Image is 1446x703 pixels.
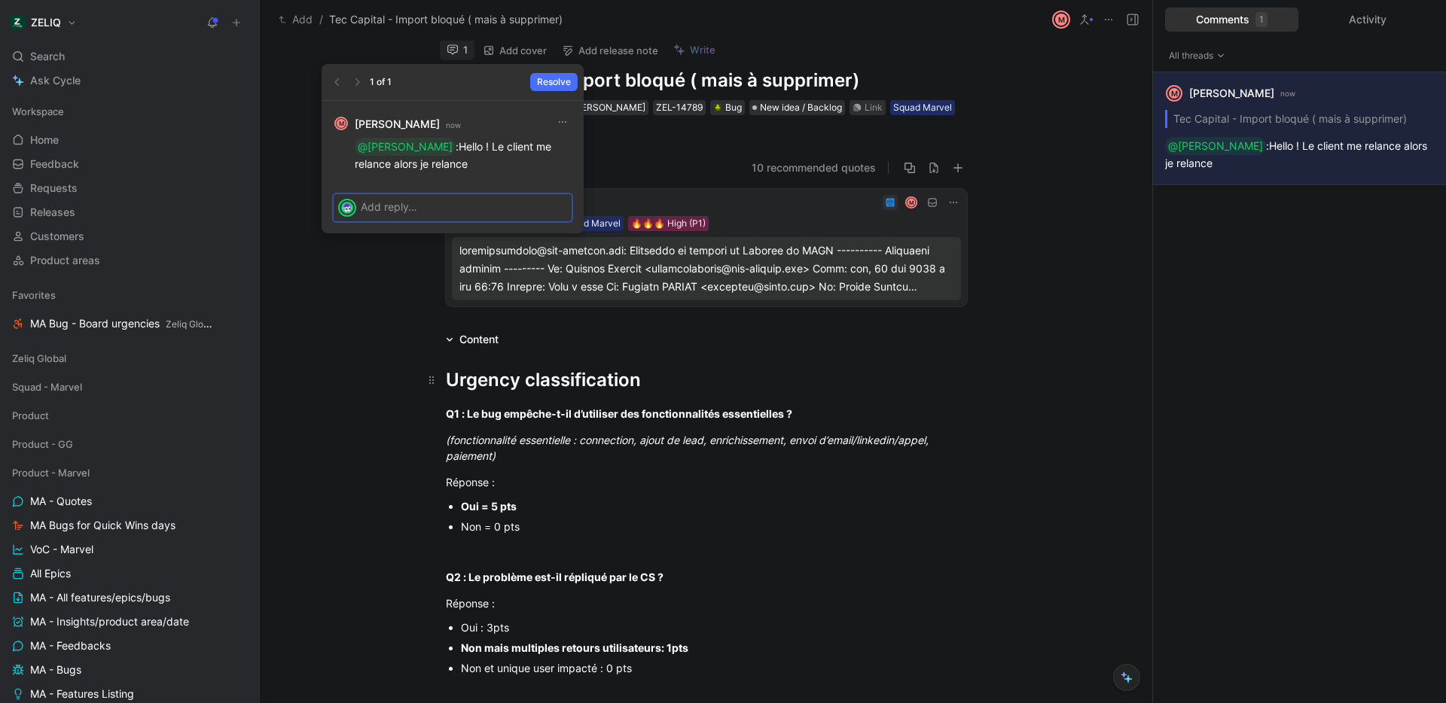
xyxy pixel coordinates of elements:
[358,138,453,156] div: @[PERSON_NAME]
[355,115,440,133] strong: [PERSON_NAME]
[336,118,346,129] div: M
[370,75,392,90] div: 1 of 1
[446,118,461,132] small: now
[537,75,571,90] span: Resolve
[340,200,355,215] img: avatar
[355,138,572,172] p: :Hello ! Le client me relance alors je relance
[530,73,578,91] button: Resolve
